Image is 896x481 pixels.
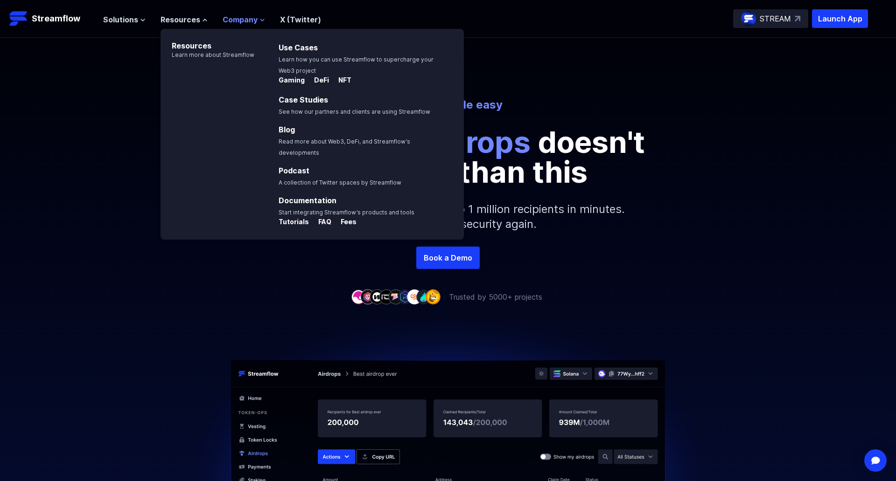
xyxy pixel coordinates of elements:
a: Blog [279,125,295,134]
button: Launch App [812,9,868,28]
p: Resources [161,29,254,51]
button: Company [223,14,265,25]
img: company-8 [416,289,431,304]
span: Learn how you can use Streamflow to supercharge your Web3 project [279,56,434,74]
p: Tutorials [279,217,309,227]
p: Streamflow [32,12,80,25]
div: Open Intercom Messenger [864,449,887,472]
p: FAQ [311,217,331,227]
img: top-right-arrow.svg [795,16,800,21]
img: company-1 [351,289,366,304]
a: Use Cases [279,43,318,52]
img: Streamflow Logo [9,9,28,28]
img: company-7 [407,289,422,304]
img: company-5 [388,289,403,304]
a: Streamflow [9,9,94,28]
p: Gaming [279,76,305,85]
a: Podcast [279,166,309,175]
a: Tutorials [279,218,311,227]
a: FAQ [311,218,333,227]
p: DeFi [307,76,329,85]
button: Resources [161,14,208,25]
a: X (Twitter) [280,15,321,24]
p: Trusted by 5000+ projects [449,291,542,302]
a: Documentation [279,196,336,205]
a: NFT [331,76,351,86]
p: Learn more about Streamflow [161,51,254,59]
p: STREAM [760,13,791,24]
p: NFT [331,76,351,85]
img: company-3 [370,289,385,304]
img: streamflow-logo-circle.png [741,11,756,26]
a: STREAM [733,9,808,28]
span: Read more about Web3, DeFi, and Streamflow’s developments [279,138,410,156]
a: Gaming [279,76,307,86]
span: airdrops [411,124,531,160]
img: company-4 [379,289,394,304]
span: A collection of Twitter spaces by Streamflow [279,179,401,186]
a: Case Studies [279,95,328,104]
span: Solutions [103,14,138,25]
span: Resources [161,14,200,25]
button: Solutions [103,14,146,25]
span: Start integrating Streamflow’s products and tools [279,209,414,216]
a: Book a Demo [416,247,480,269]
img: company-2 [360,289,375,304]
img: company-9 [426,289,441,304]
p: Fees [333,217,357,227]
img: company-6 [398,289,413,304]
a: Fees [333,218,357,227]
span: See how our partners and clients are using Streamflow [279,108,430,115]
a: DeFi [307,76,331,86]
span: Company [223,14,258,25]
